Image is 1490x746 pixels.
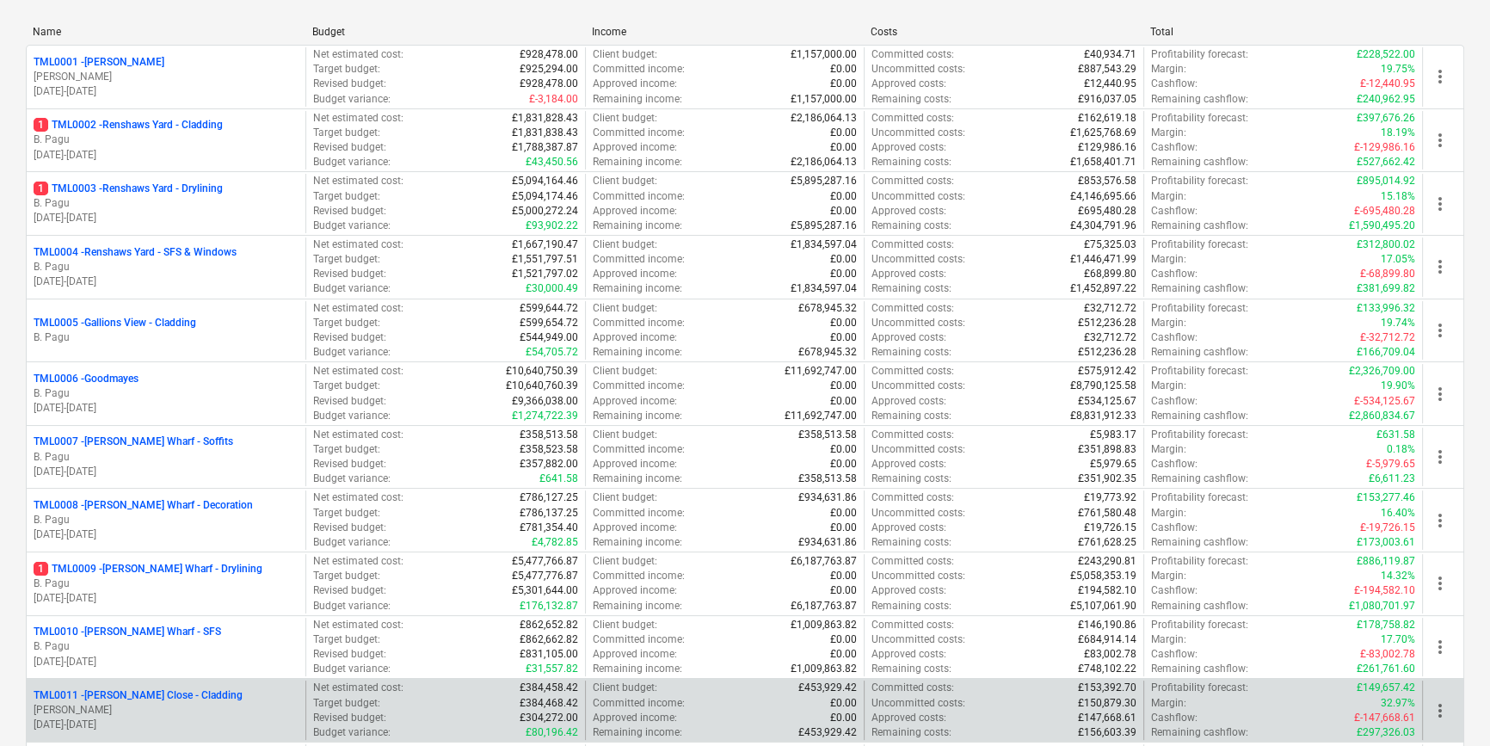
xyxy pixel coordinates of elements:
[1090,428,1136,442] p: £5,983.17
[520,62,578,77] p: £925,294.00
[34,245,237,260] p: TML0004 - Renshaws Yard - SFS & Windows
[871,26,1136,38] div: Costs
[593,364,657,379] p: Client budget :
[1151,204,1198,219] p: Cashflow :
[791,219,857,233] p: £5,895,287.16
[871,316,965,330] p: Uncommitted costs :
[871,428,954,442] p: Committed costs :
[1357,345,1415,360] p: £166,709.04
[33,26,299,38] div: Name
[1366,457,1415,472] p: £-5,979.65
[34,450,299,465] p: B. Pagu
[512,237,578,252] p: £1,667,190.47
[512,174,578,188] p: £5,094,164.46
[871,442,965,457] p: Uncommitted costs :
[313,379,380,393] p: Target budget :
[1349,364,1415,379] p: £2,326,709.00
[830,126,857,140] p: £0.00
[34,211,299,225] p: [DATE] - [DATE]
[520,301,578,316] p: £599,644.72
[593,111,657,126] p: Client budget :
[593,267,677,281] p: Approved income :
[520,316,578,330] p: £599,654.72
[520,506,578,521] p: £786,137.25
[1070,189,1136,204] p: £4,146,695.66
[830,457,857,472] p: £0.00
[1151,490,1248,505] p: Profitability forecast :
[798,428,857,442] p: £358,513.58
[1151,252,1186,267] p: Margin :
[871,155,951,170] p: Remaining costs :
[313,345,391,360] p: Budget variance :
[520,490,578,505] p: £786,127.25
[1151,140,1198,155] p: Cashflow :
[871,472,951,486] p: Remaining costs :
[34,372,139,386] p: TML0006 - Goodmayes
[1078,316,1136,330] p: £512,236.28
[1151,77,1198,91] p: Cashflow :
[791,111,857,126] p: £2,186,064.13
[1151,111,1248,126] p: Profitability forecast :
[1430,637,1450,657] span: more_vert
[1151,442,1186,457] p: Margin :
[34,245,299,289] div: TML0004 -Renshaws Yard - SFS & WindowsB. Pagu[DATE]-[DATE]
[1090,457,1136,472] p: £5,979.65
[313,457,386,472] p: Revised budget :
[1151,237,1248,252] p: Profitability forecast :
[313,126,380,140] p: Target budget :
[593,62,685,77] p: Committed income :
[1151,281,1248,296] p: Remaining cashflow :
[1070,155,1136,170] p: £1,658,401.71
[1430,194,1450,214] span: more_vert
[1078,140,1136,155] p: £129,986.16
[871,77,946,91] p: Approved costs :
[1381,126,1415,140] p: 18.19%
[1070,126,1136,140] p: £1,625,768.69
[1151,189,1186,204] p: Margin :
[520,428,578,442] p: £358,513.58
[1084,267,1136,281] p: £68,899.80
[798,490,857,505] p: £934,631.86
[798,301,857,316] p: £678,945.32
[1381,62,1415,77] p: 19.75%
[1070,252,1136,267] p: £1,446,471.99
[593,174,657,188] p: Client budget :
[526,281,578,296] p: £30,000.49
[593,457,677,472] p: Approved income :
[791,92,857,107] p: £1,157,000.00
[313,364,403,379] p: Net estimated cost :
[34,591,299,606] p: [DATE] - [DATE]
[1404,663,1490,746] iframe: Chat Widget
[871,330,946,345] p: Approved costs :
[593,126,685,140] p: Committed income :
[593,330,677,345] p: Approved income :
[1349,219,1415,233] p: £1,590,495.20
[871,506,965,521] p: Uncommitted costs :
[34,655,299,669] p: [DATE] - [DATE]
[526,155,578,170] p: £43,450.56
[593,379,685,393] p: Committed income :
[512,267,578,281] p: £1,521,797.02
[1151,379,1186,393] p: Margin :
[313,155,391,170] p: Budget variance :
[313,47,403,62] p: Net estimated cost :
[512,111,578,126] p: £1,831,828.43
[520,330,578,345] p: £544,949.00
[593,204,677,219] p: Approved income :
[313,442,380,457] p: Target budget :
[593,219,682,233] p: Remaining income :
[34,182,299,225] div: 1TML0003 -Renshaws Yard - DryliningB. Pagu[DATE]-[DATE]
[34,70,299,84] p: [PERSON_NAME]
[593,140,677,155] p: Approved income :
[1376,428,1415,442] p: £631.58
[798,472,857,486] p: £358,513.58
[1151,219,1248,233] p: Remaining cashflow :
[830,140,857,155] p: £0.00
[34,118,48,132] span: 1
[313,140,386,155] p: Revised budget :
[34,513,299,527] p: B. Pagu
[871,92,951,107] p: Remaining costs :
[871,457,946,472] p: Approved costs :
[34,330,299,345] p: B. Pagu
[313,62,380,77] p: Target budget :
